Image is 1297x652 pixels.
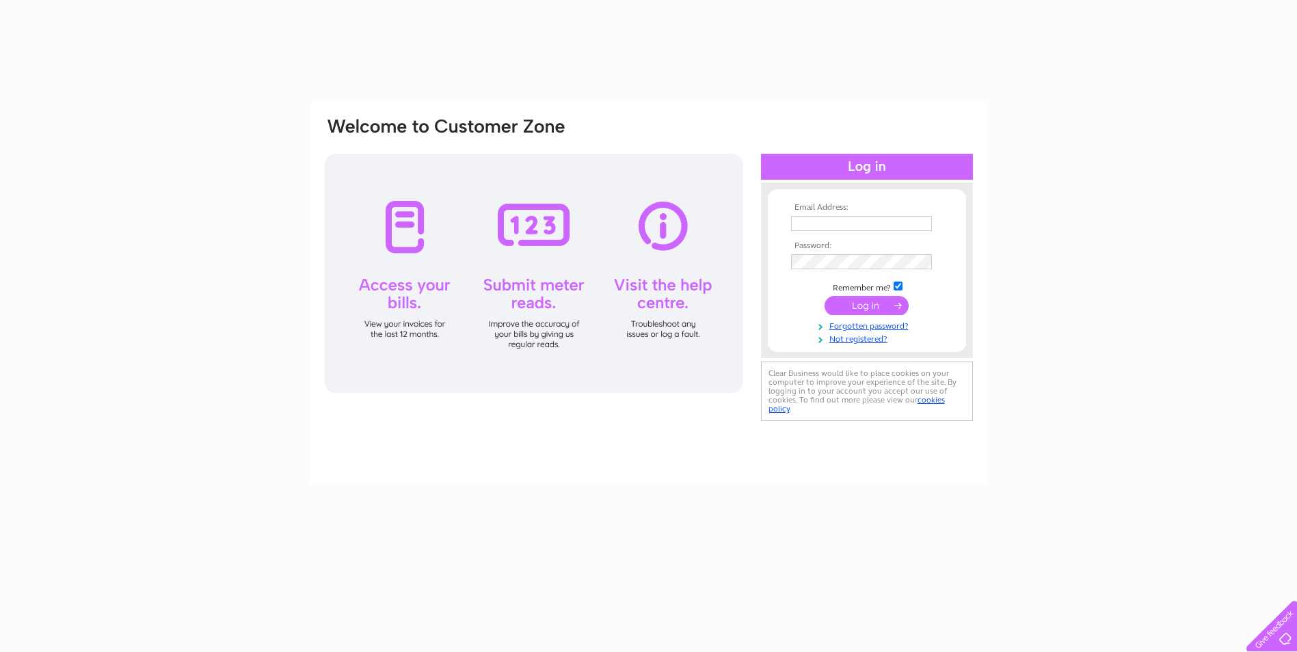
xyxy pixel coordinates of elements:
[768,395,945,413] a: cookies policy
[788,280,946,293] td: Remember me?
[791,318,946,331] a: Forgotten password?
[791,331,946,344] a: Not registered?
[788,241,946,251] th: Password:
[761,362,973,421] div: Clear Business would like to place cookies on your computer to improve your experience of the sit...
[788,203,946,213] th: Email Address:
[825,296,909,315] input: Submit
